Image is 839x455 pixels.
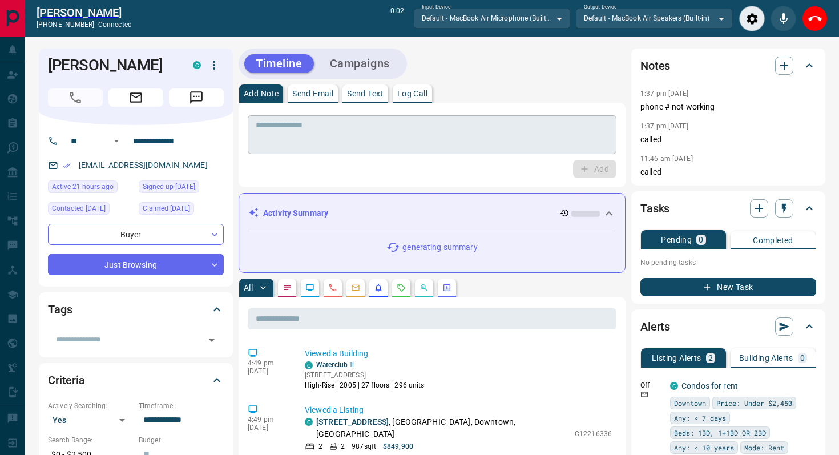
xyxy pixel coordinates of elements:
[670,382,678,390] div: condos.ca
[318,54,401,73] button: Campaigns
[52,203,106,214] span: Contacted [DATE]
[374,283,383,292] svg: Listing Alerts
[305,361,313,369] div: condos.ca
[48,56,176,74] h1: [PERSON_NAME]
[347,90,384,98] p: Send Text
[316,416,569,440] p: , [GEOGRAPHIC_DATA], Downtown, [GEOGRAPHIC_DATA]
[708,354,713,362] p: 2
[771,6,796,31] div: Mute
[248,367,288,375] p: [DATE]
[37,6,132,19] a: [PERSON_NAME]
[48,367,224,394] div: Criteria
[48,435,133,445] p: Search Range:
[248,203,616,224] div: Activity Summary
[390,6,404,31] p: 0:02
[640,122,689,130] p: 1:37 pm [DATE]
[139,435,224,445] p: Budget:
[305,380,425,390] p: High-Rise | 2005 | 27 floors | 296 units
[248,424,288,432] p: [DATE]
[640,101,816,113] p: phone # not working
[640,134,816,146] p: called
[800,354,805,362] p: 0
[640,52,816,79] div: Notes
[699,236,703,244] p: 0
[318,441,322,452] p: 2
[661,236,692,244] p: Pending
[640,155,693,163] p: 11:46 am [DATE]
[248,359,288,367] p: 4:49 pm
[305,348,612,360] p: Viewed a Building
[48,224,224,245] div: Buyer
[108,88,163,107] span: Email
[204,332,220,348] button: Open
[744,442,784,453] span: Mode: Rent
[283,283,292,292] svg: Notes
[248,416,288,424] p: 4:49 pm
[48,254,224,275] div: Just Browsing
[263,207,328,219] p: Activity Summary
[640,313,816,340] div: Alerts
[244,284,253,292] p: All
[397,90,427,98] p: Log Call
[79,160,208,170] a: [EMAIL_ADDRESS][DOMAIN_NAME]
[640,390,648,398] svg: Email
[640,278,816,296] button: New Task
[674,412,726,424] span: Any: < 7 days
[402,241,477,253] p: generating summary
[48,88,103,107] span: Call
[328,283,337,292] svg: Calls
[397,283,406,292] svg: Requests
[422,3,451,11] label: Input Device
[681,381,738,390] a: Condos for rent
[305,283,314,292] svg: Lead Browsing Activity
[139,401,224,411] p: Timeframe:
[575,429,612,439] p: C12216336
[37,19,132,30] p: [PHONE_NUMBER] -
[640,166,816,178] p: called
[48,296,224,323] div: Tags
[193,61,201,69] div: condos.ca
[48,411,133,429] div: Yes
[143,203,190,214] span: Claimed [DATE]
[48,371,85,389] h2: Criteria
[652,354,701,362] p: Listing Alerts
[739,354,793,362] p: Building Alerts
[352,441,376,452] p: 987 sqft
[351,283,360,292] svg: Emails
[576,9,732,28] div: Default - MacBook Air Speakers (Built-in)
[802,6,828,31] div: End Call
[442,283,451,292] svg: Agent Actions
[640,317,670,336] h2: Alerts
[143,181,195,192] span: Signed up [DATE]
[674,442,734,453] span: Any: < 10 years
[139,180,224,196] div: Wed May 18 2022
[63,162,71,170] svg: Email Verified
[244,90,279,98] p: Add Note
[305,404,612,416] p: Viewed a Listing
[640,380,663,390] p: Off
[674,427,766,438] span: Beds: 1BD, 1+1BD OR 2BD
[414,9,570,28] div: Default - MacBook Air Microphone (Built-in)
[341,441,345,452] p: 2
[640,254,816,271] p: No pending tasks
[169,88,224,107] span: Message
[98,21,132,29] span: connected
[305,370,425,380] p: [STREET_ADDRESS]
[584,3,616,11] label: Output Device
[48,300,72,319] h2: Tags
[716,397,792,409] span: Price: Under $2,450
[48,401,133,411] p: Actively Searching:
[739,6,765,31] div: Audio Settings
[305,418,313,426] div: condos.ca
[292,90,333,98] p: Send Email
[110,134,123,148] button: Open
[139,202,224,218] div: Tue Nov 28 2023
[640,57,670,75] h2: Notes
[316,417,389,426] a: [STREET_ADDRESS]
[640,195,816,222] div: Tasks
[753,236,793,244] p: Completed
[674,397,706,409] span: Downtown
[383,441,413,452] p: $849,900
[640,90,689,98] p: 1:37 pm [DATE]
